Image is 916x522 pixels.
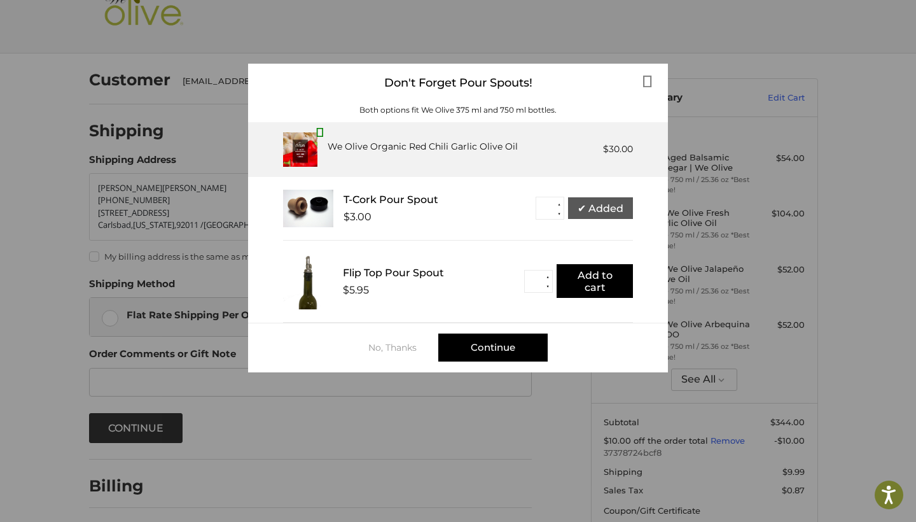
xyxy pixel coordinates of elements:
[283,190,333,227] img: T_Cork__22625.1711686153.233.225.jpg
[554,199,564,209] button: ▲
[343,267,524,279] div: Flip Top Pour Spout
[543,272,552,282] button: ▲
[438,334,548,362] div: Continue
[18,19,144,29] p: We're away right now. Please check back later!
[328,140,518,153] div: We Olive Organic Red Chili Garlic Olive Oil
[248,64,668,102] div: Don't Forget Pour Spouts!
[554,209,564,218] button: ▼
[343,284,369,296] div: $5.95
[603,143,633,156] div: $30.00
[146,17,162,32] button: Open LiveChat chat widget
[557,264,633,298] button: Add to cart
[343,194,528,206] div: T-Cork Pour Spout
[343,211,371,223] div: $3.00
[568,197,633,219] button: ✔ Added
[368,342,438,353] div: No, Thanks
[248,104,668,116] div: Both options fit We Olive 375 ml and 750 ml bottles.
[283,253,333,309] img: FTPS_bottle__43406.1705089544.233.225.jpg
[543,282,552,292] button: ▼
